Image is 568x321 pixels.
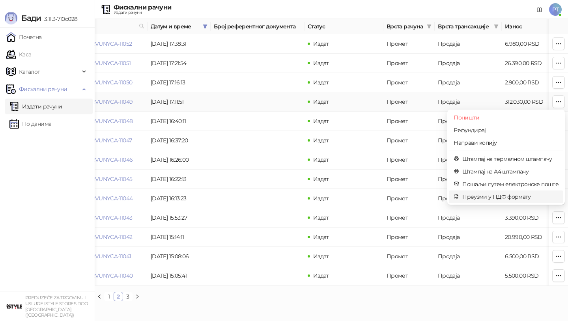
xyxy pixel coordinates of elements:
td: 5.500,00 RSD [502,266,557,286]
span: Штампај на термалном штампачу [462,155,559,163]
td: 6RVUNYCA-6RVUNYCA-11046 [54,150,148,170]
span: Издат [313,195,329,202]
span: Датум и време [151,22,200,31]
span: Пошаљи путем електронске поште [462,180,559,188]
span: filter [494,24,499,29]
span: Издат [313,156,329,163]
span: Преузми у ПДФ формату [462,192,559,201]
span: Издат [313,118,329,125]
td: 6.980,00 RSD [502,34,557,54]
td: Промет [383,112,435,131]
span: Број рачуна [57,22,136,31]
span: filter [201,21,209,32]
td: 6RVUNYCA-6RVUNYCA-11043 [54,208,148,228]
li: Претходна страна [95,292,104,301]
div: Фискални рачуни [114,4,171,11]
td: Продаја [435,92,502,112]
td: [DATE] 16:13:23 [148,189,211,208]
span: Издат [313,214,329,221]
td: 6RVUNYCA-6RVUNYCA-11051 [54,54,148,73]
span: filter [427,24,432,29]
a: 2 [114,292,123,301]
span: filter [547,21,555,32]
td: [DATE] 17:16:13 [148,73,211,92]
td: Продаја [435,54,502,73]
a: 3 [123,292,132,301]
td: 6RVUNYCA-6RVUNYCA-11040 [54,266,148,286]
td: 6RVUNYCA-6RVUNYCA-11041 [54,247,148,266]
td: Промет [383,247,435,266]
td: Продаја [435,34,502,54]
a: Документација [533,3,546,16]
td: Промет [383,228,435,247]
td: 26.390,00 RSD [502,54,557,73]
span: 3.11.3-710c028 [41,15,77,22]
span: Каталог [19,64,40,80]
td: 6RVUNYCA-6RVUNYCA-11052 [54,34,148,54]
th: Врста рачуна [383,19,435,34]
img: Logo [5,12,17,24]
td: Продаја [435,266,502,286]
td: Продаја [435,131,502,150]
span: Врста трансакције [438,22,491,31]
span: filter [203,24,207,29]
li: Следећа страна [133,292,142,301]
td: Промет [383,189,435,208]
span: filter [492,21,500,32]
th: Статус [305,19,383,34]
td: [DATE] 16:37:20 [148,131,211,150]
td: [DATE] 16:26:00 [148,150,211,170]
td: [DATE] 17:38:31 [148,34,211,54]
td: Продаја [435,208,502,228]
span: Штампај на А4 штампачу [462,167,559,176]
td: 6.500,00 RSD [502,247,557,266]
span: Издат [313,233,329,241]
span: Издат [313,272,329,279]
span: right [135,294,140,299]
th: Врста трансакције [435,19,502,34]
span: Бади [21,13,41,23]
td: Продаја [435,73,502,92]
li: 3 [123,292,133,301]
span: Издат [313,175,329,183]
span: left [97,294,102,299]
button: right [133,292,142,301]
td: 312.030,00 RSD [502,92,557,112]
td: 6RVUNYCA-6RVUNYCA-11042 [54,228,148,247]
span: Издат [313,98,329,105]
span: Износ [505,22,546,31]
span: Фискални рачуни [19,81,67,97]
td: 20.990,00 RSD [502,228,557,247]
td: 6RVUNYCA-6RVUNYCA-11049 [54,92,148,112]
td: 6RVUNYCA-6RVUNYCA-11050 [54,73,148,92]
span: Издат [313,79,329,86]
td: Промет [383,34,435,54]
span: Рефундирај [454,126,559,134]
li: 1 [104,292,114,301]
td: [DATE] 15:08:06 [148,247,211,266]
td: 2.900,00 RSD [502,73,557,92]
img: 64x64-companyLogo-77b92cf4-9946-4f36-9751-bf7bb5fd2c7d.png [6,299,22,314]
td: [DATE] 15:05:41 [148,266,211,286]
td: Продаја [435,112,502,131]
span: Издат [313,137,329,144]
td: [DATE] 16:22:13 [148,170,211,189]
td: Промет [383,54,435,73]
td: [DATE] 17:21:54 [148,54,211,73]
td: [DATE] 15:14:11 [148,228,211,247]
td: Промет [383,92,435,112]
a: 1 [105,292,113,301]
span: Издат [313,40,329,47]
span: Издат [313,60,329,67]
td: Промет [383,73,435,92]
a: Издати рачуни [9,99,62,114]
td: Продаја [435,247,502,266]
td: Промет [383,131,435,150]
td: [DATE] 17:11:51 [148,92,211,112]
span: PT [549,3,562,16]
span: Врста рачуна [387,22,424,31]
td: 6RVUNYCA-6RVUNYCA-11048 [54,112,148,131]
td: Промет [383,150,435,170]
td: Продаја [435,228,502,247]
